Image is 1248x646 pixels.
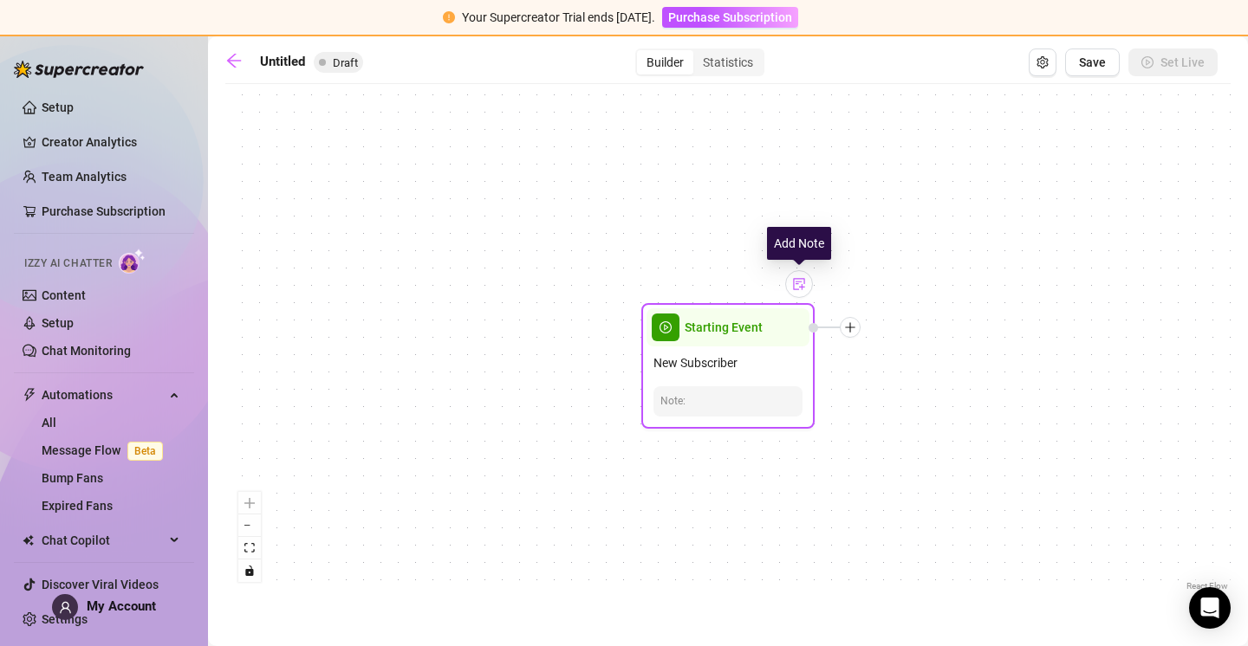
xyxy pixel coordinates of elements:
[23,388,36,402] span: thunderbolt
[42,381,165,409] span: Automations
[238,559,261,582] button: toggle interactivity
[685,318,763,337] span: Starting Event
[662,10,798,24] a: Purchase Subscription
[443,11,455,23] span: exclamation-circle
[24,255,112,272] span: Izzy AI Chatter
[42,416,56,430] a: All
[1189,587,1231,629] div: Open Intercom Messenger
[42,526,165,554] span: Chat Copilot
[693,50,763,74] div: Statistics
[127,442,163,461] span: Beta
[42,578,159,591] a: Discover Viral Videos
[767,227,831,260] div: Add Note
[225,52,243,69] span: arrow-left
[238,492,261,582] div: React Flow controls
[42,100,74,114] a: Setup
[637,50,693,74] div: Builder
[844,321,856,333] span: plus
[87,598,156,614] span: My Account
[641,303,815,429] div: Sticky Noteplay-circleStarting EventNew SubscriberNote:
[662,7,798,28] button: Purchase Subscription
[635,48,764,76] div: segmented control
[42,128,180,156] a: Creator Analytics
[668,10,792,24] span: Purchase Subscription
[462,10,655,24] span: Your Supercreator Trial ends [DATE].
[652,313,679,341] span: play-circle
[42,612,88,626] a: Settings
[119,249,146,274] img: AI Chatter
[1079,55,1106,69] span: Save
[42,471,103,485] a: Bump Fans
[14,61,144,78] img: logo-BBDzfeDw.svg
[42,204,166,218] a: Purchase Subscription
[42,170,127,184] a: Team Analytics
[42,499,113,513] a: Expired Fans
[238,537,261,559] button: fit view
[42,344,131,358] a: Chat Monitoring
[238,514,261,537] button: zoom out
[260,54,305,69] strong: Untitled
[1029,48,1056,76] button: Open Exit Rules
[792,277,806,291] img: Sticky Note
[653,353,738,372] span: New Subscriber
[1128,48,1218,76] button: Set Live
[333,56,358,69] span: Draft
[1186,581,1228,591] a: React Flow attribution
[42,443,170,457] a: Message FlowBeta
[59,601,72,614] span: user
[42,316,74,330] a: Setup
[23,534,34,546] img: Chat Copilot
[42,288,86,302] a: Content
[225,52,251,73] a: arrow-left
[1065,48,1120,76] button: Save Flow
[1037,56,1049,68] span: setting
